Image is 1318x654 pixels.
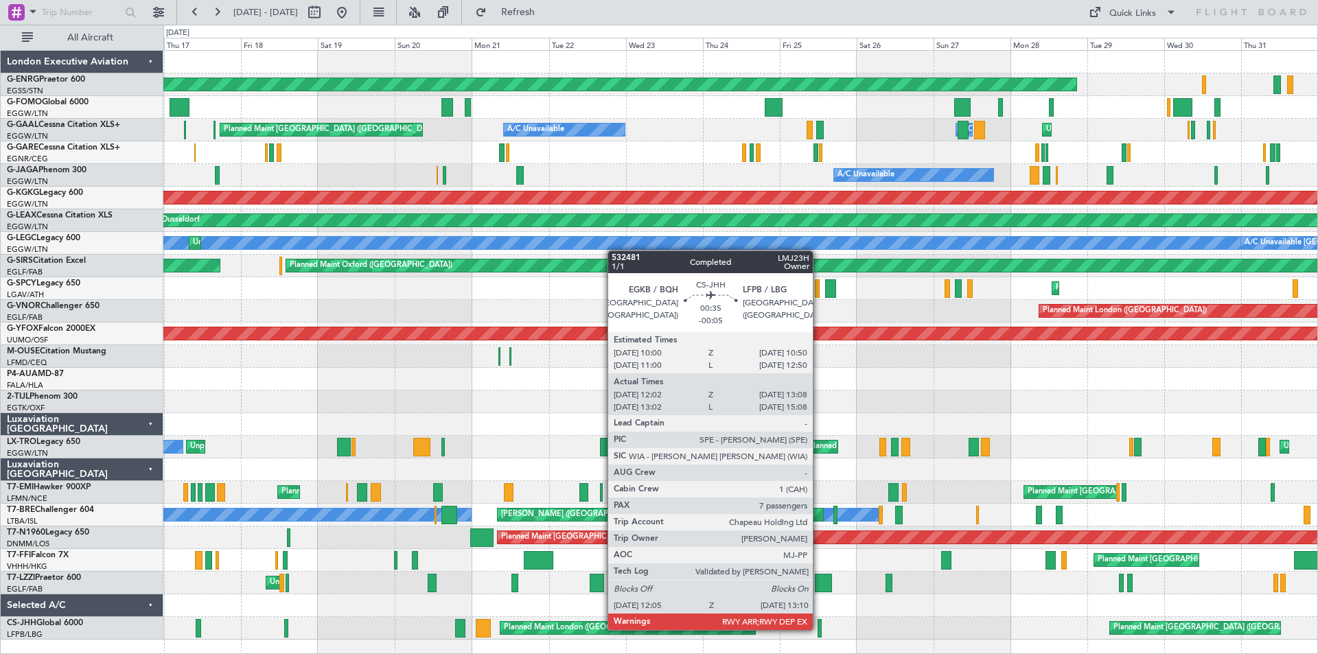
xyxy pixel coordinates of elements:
[7,403,45,413] a: EGTK/OXF
[224,119,440,140] div: Planned Maint [GEOGRAPHIC_DATA] ([GEOGRAPHIC_DATA])
[7,222,48,232] a: EGGW/LTN
[241,38,318,50] div: Fri 18
[7,211,113,220] a: G-LEAXCessna Citation XLS
[7,267,43,277] a: EGLF/FAB
[7,370,64,378] a: P4-AUAMD-87
[7,551,69,559] a: T7-FFIFalcon 7X
[934,38,1010,50] div: Sun 27
[7,619,36,627] span: CS-JHH
[703,38,780,50] div: Thu 24
[7,290,44,300] a: LGAV/ATH
[7,380,43,390] a: FALA/HLA
[7,528,89,537] a: T7-N1960Legacy 650
[7,257,86,265] a: G-SIRSCitation Excel
[42,2,121,23] input: Trip Number
[7,438,36,446] span: LX-TRO
[651,436,708,457] div: A/C Unavailable
[626,38,703,50] div: Wed 23
[1164,38,1241,50] div: Wed 30
[7,358,47,368] a: LFMD/CEQ
[7,312,43,323] a: EGLF/FAB
[7,75,85,84] a: G-ENRGPraetor 600
[7,370,38,378] span: P4-AUA
[7,121,38,129] span: G-GAAL
[837,165,894,185] div: A/C Unavailable
[7,131,48,141] a: EGGW/LTN
[7,211,36,220] span: G-LEAX
[15,27,149,49] button: All Aircraft
[501,527,717,548] div: Planned Maint [GEOGRAPHIC_DATA] ([GEOGRAPHIC_DATA])
[270,572,496,593] div: Unplanned Maint [GEOGRAPHIC_DATA] ([GEOGRAPHIC_DATA])
[1010,38,1087,50] div: Mon 28
[7,279,36,288] span: G-SPCY
[7,483,91,491] a: T7-EMIHawker 900XP
[7,302,41,310] span: G-VNOR
[7,438,80,446] a: LX-TROLegacy 650
[1043,301,1207,321] div: Planned Maint London ([GEOGRAPHIC_DATA])
[7,143,120,152] a: G-GARECessna Citation XLS+
[7,98,89,106] a: G-FOMOGlobal 6000
[857,38,934,50] div: Sat 26
[7,234,80,242] a: G-LEGCLegacy 600
[318,38,395,50] div: Sat 19
[7,121,120,129] a: G-GAALCessna Citation XLS+
[1056,278,1214,299] div: Planned Maint Athens ([PERSON_NAME] Intl)
[166,27,189,39] div: [DATE]
[7,335,48,345] a: UUMO/OSF
[281,482,396,502] div: Planned Maint [PERSON_NAME]
[36,33,145,43] span: All Aircraft
[1046,119,1272,140] div: Unplanned Maint [GEOGRAPHIC_DATA] ([GEOGRAPHIC_DATA])
[7,86,43,96] a: EGSS/STN
[507,119,564,140] div: A/C Unavailable
[7,143,38,152] span: G-GARE
[7,98,42,106] span: G-FOMO
[7,189,83,197] a: G-KGKGLegacy 600
[7,166,38,174] span: G-JAGA
[7,574,81,582] a: T7-LZZIPraetor 600
[1241,38,1318,50] div: Thu 31
[7,584,43,594] a: EGLF/FAB
[7,528,45,537] span: T7-N1960
[7,629,43,640] a: LFPB/LBG
[7,393,30,401] span: 2-TIJL
[190,436,290,457] div: Unplanned Maint Dusseldorf
[504,618,668,638] div: Planned Maint London ([GEOGRAPHIC_DATA])
[7,347,106,355] a: M-OUSECitation Mustang
[7,483,34,491] span: T7-EMI
[7,279,80,288] a: G-SPCYLegacy 650
[395,38,472,50] div: Sun 20
[7,189,39,197] span: G-KGKG
[7,493,47,504] a: LFMN/NCE
[7,506,35,514] span: T7-BRE
[7,166,86,174] a: G-JAGAPhenom 300
[549,38,626,50] div: Tue 22
[809,436,1025,457] div: Planned Maint [GEOGRAPHIC_DATA] ([GEOGRAPHIC_DATA])
[7,325,95,333] a: G-YFOXFalcon 2000EX
[7,551,31,559] span: T7-FFI
[7,448,48,458] a: EGGW/LTN
[7,516,38,526] a: LTBA/ISL
[7,176,48,187] a: EGGW/LTN
[7,619,83,627] a: CS-JHHGlobal 6000
[7,302,100,310] a: G-VNORChallenger 650
[110,210,200,231] div: Planned Maint Dusseldorf
[7,257,33,265] span: G-SIRS
[233,6,298,19] span: [DATE] - [DATE]
[1109,7,1156,21] div: Quick Links
[7,108,48,119] a: EGGW/LTN
[7,244,48,255] a: EGGW/LTN
[7,325,38,333] span: G-YFOX
[7,154,48,164] a: EGNR/CEG
[7,506,94,514] a: T7-BREChallenger 604
[7,234,36,242] span: G-LEGC
[7,574,35,582] span: T7-LZZI
[1087,38,1164,50] div: Tue 29
[7,561,47,572] a: VHHH/HKG
[1082,1,1183,23] button: Quick Links
[780,38,857,50] div: Fri 25
[290,255,452,276] div: Planned Maint Oxford ([GEOGRAPHIC_DATA])
[7,539,49,549] a: DNMM/LOS
[193,233,419,253] div: Unplanned Maint [GEOGRAPHIC_DATA] ([GEOGRAPHIC_DATA])
[489,8,547,17] span: Refresh
[7,347,40,355] span: M-OUSE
